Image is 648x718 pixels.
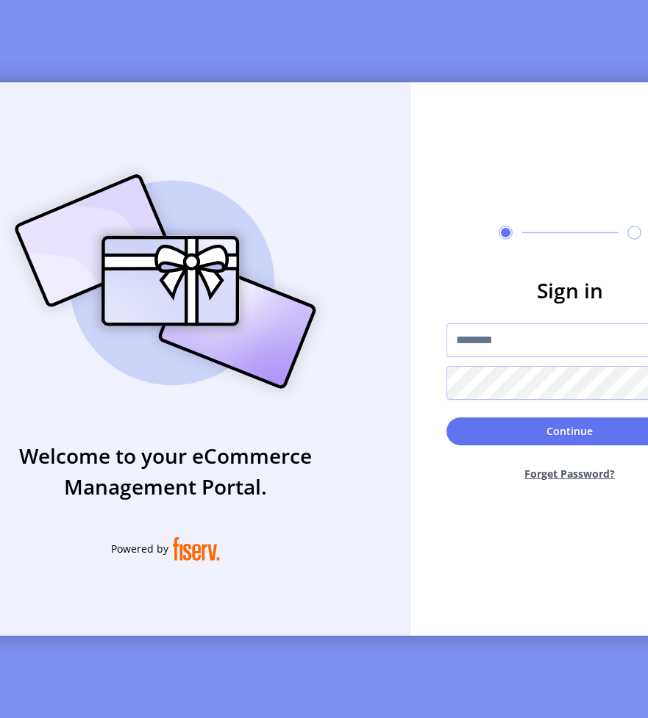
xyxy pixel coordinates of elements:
span: Powered by [111,541,168,556]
